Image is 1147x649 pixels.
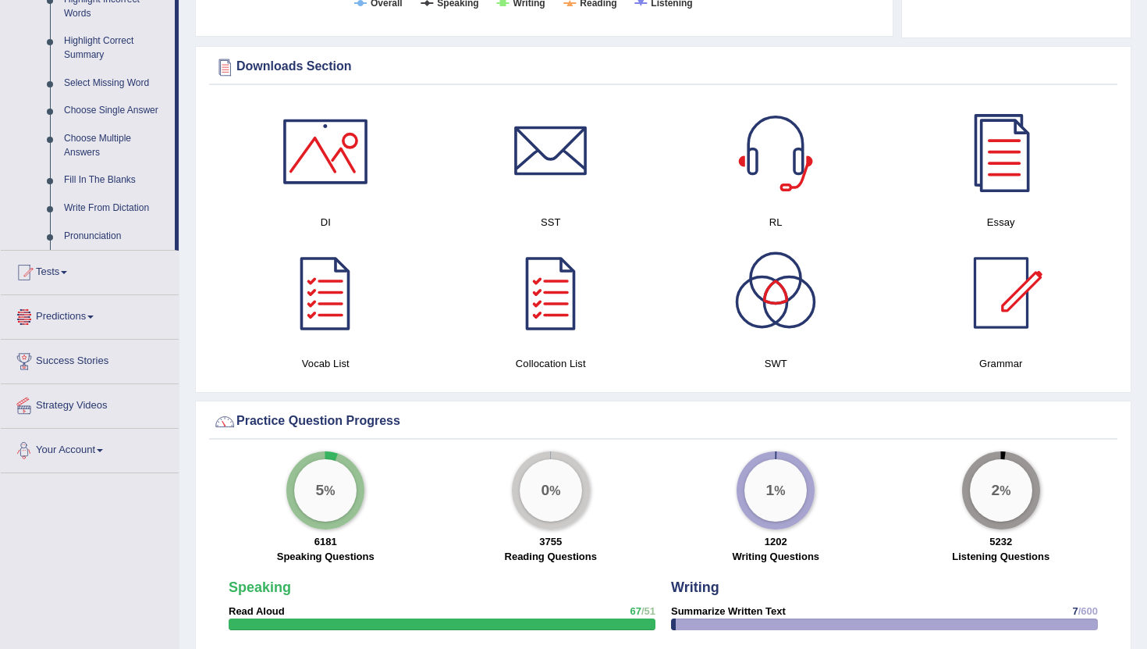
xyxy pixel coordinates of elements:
[671,605,786,617] strong: Summarize Written Text
[1,295,179,334] a: Predictions
[641,605,655,617] span: /51
[671,579,719,595] strong: Writing
[989,536,1012,547] strong: 5232
[765,536,787,547] strong: 1202
[221,214,431,230] h4: DI
[732,549,819,564] label: Writing Questions
[277,549,375,564] label: Speaking Questions
[671,355,881,372] h4: SWT
[970,459,1032,522] div: %
[294,459,357,522] div: %
[57,97,175,125] a: Choose Single Answer
[1,340,179,379] a: Success Stories
[1,384,179,423] a: Strategy Videos
[57,70,175,98] a: Select Missing Word
[520,459,582,522] div: %
[630,605,641,617] span: 67
[57,166,175,194] a: Fill In The Blanks
[57,194,175,223] a: Write From Dictation
[539,536,562,547] strong: 3755
[505,549,597,564] label: Reading Questions
[446,214,656,230] h4: SST
[952,549,1049,564] label: Listening Questions
[213,410,1113,433] div: Practice Question Progress
[991,482,1000,499] big: 2
[57,27,175,69] a: Highlight Correct Summary
[213,55,1113,79] div: Downloads Section
[57,223,175,251] a: Pronunciation
[316,482,325,499] big: 5
[1072,605,1078,617] span: 7
[1,251,179,290] a: Tests
[314,536,337,547] strong: 6181
[446,355,656,372] h4: Collocation List
[897,355,1106,372] h4: Grammar
[744,459,807,522] div: %
[229,605,285,617] strong: Read Aloud
[1078,605,1098,617] span: /600
[541,482,549,499] big: 0
[671,214,881,230] h4: RL
[1,429,179,468] a: Your Account
[897,214,1106,230] h4: Essay
[221,355,431,372] h4: Vocab List
[57,125,175,166] a: Choose Multiple Answers
[229,579,291,595] strong: Speaking
[766,482,775,499] big: 1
